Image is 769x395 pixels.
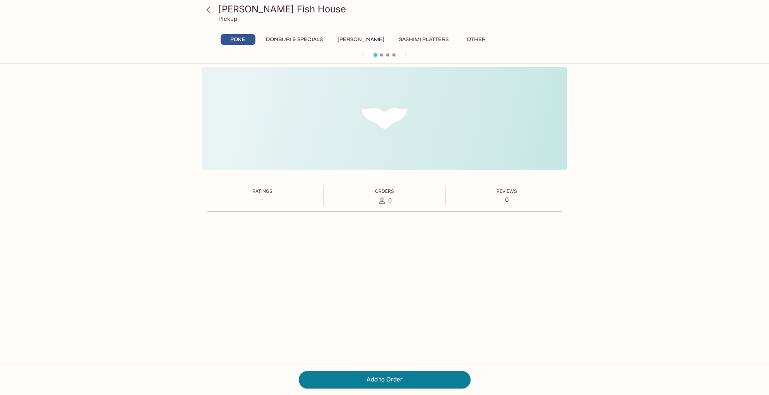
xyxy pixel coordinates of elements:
p: - [252,196,272,203]
span: Ratings [252,188,272,194]
span: Reviews [497,188,517,194]
button: [PERSON_NAME] [333,34,389,45]
button: Other [459,34,494,45]
button: Donburi & Specials [262,34,327,45]
span: Orders [375,188,394,194]
span: 0 [388,197,392,204]
button: Sashimi Platters [395,34,453,45]
p: 0 [497,196,517,203]
h3: [PERSON_NAME] Fish House [218,3,564,15]
p: Pickup [218,15,237,22]
button: Add to Order [299,371,471,388]
button: Poke [221,34,255,45]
